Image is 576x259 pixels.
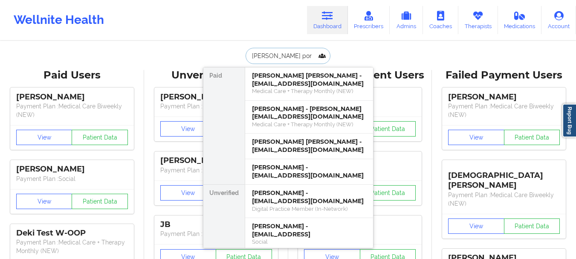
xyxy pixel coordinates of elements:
[448,164,560,190] div: [DEMOGRAPHIC_DATA][PERSON_NAME]
[72,194,128,209] button: Patient Data
[160,185,217,201] button: View
[541,6,576,34] a: Account
[252,163,366,179] div: [PERSON_NAME] - [EMAIL_ADDRESS][DOMAIN_NAME]
[16,164,128,174] div: [PERSON_NAME]
[504,218,560,234] button: Patient Data
[160,156,272,166] div: [PERSON_NAME]
[252,189,366,205] div: [PERSON_NAME] - [EMAIL_ADDRESS][DOMAIN_NAME]
[252,121,366,128] div: Medical Care + Therapy Monthly (NEW)
[160,166,272,175] p: Payment Plan : Unmatched Plan
[160,92,272,102] div: [PERSON_NAME]
[438,69,570,82] div: Failed Payment Users
[360,185,416,201] button: Patient Data
[252,138,366,154] div: [PERSON_NAME] [PERSON_NAME] - [EMAIL_ADDRESS][DOMAIN_NAME]
[504,130,560,145] button: Patient Data
[348,6,390,34] a: Prescribers
[16,194,72,209] button: View
[252,105,366,121] div: [PERSON_NAME] - [PERSON_NAME][EMAIL_ADDRESS][DOMAIN_NAME]
[252,222,366,238] div: [PERSON_NAME] - [EMAIL_ADDRESS]
[160,121,217,137] button: View
[16,102,128,119] p: Payment Plan : Medical Care Biweekly (NEW)
[6,69,138,82] div: Paid Users
[160,230,272,238] p: Payment Plan : Unmatched Plan
[16,130,72,145] button: View
[423,6,458,34] a: Coaches
[448,218,504,234] button: View
[160,220,272,230] div: JB
[360,121,416,137] button: Patient Data
[16,175,128,183] p: Payment Plan : Social
[252,205,366,212] div: Digital Practice Member (In-Network)
[448,191,560,208] p: Payment Plan : Medical Care Biweekly (NEW)
[16,238,128,255] p: Payment Plan : Medical Care + Therapy Monthly (NEW)
[562,104,576,137] a: Report Bug
[390,6,423,34] a: Admins
[203,67,245,185] div: Paid
[72,130,128,145] button: Patient Data
[448,92,560,102] div: [PERSON_NAME]
[252,72,366,87] div: [PERSON_NAME] [PERSON_NAME] - [EMAIL_ADDRESS][DOMAIN_NAME]
[252,87,366,95] div: Medical Care + Therapy Monthly (NEW)
[448,102,560,119] p: Payment Plan : Medical Care Biweekly (NEW)
[498,6,542,34] a: Medications
[448,130,504,145] button: View
[252,238,366,245] div: Social
[16,92,128,102] div: [PERSON_NAME]
[307,6,348,34] a: Dashboard
[150,69,282,82] div: Unverified Users
[458,6,498,34] a: Therapists
[16,228,128,238] div: Deki Test W-OOP
[160,102,272,111] p: Payment Plan : Unmatched Plan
